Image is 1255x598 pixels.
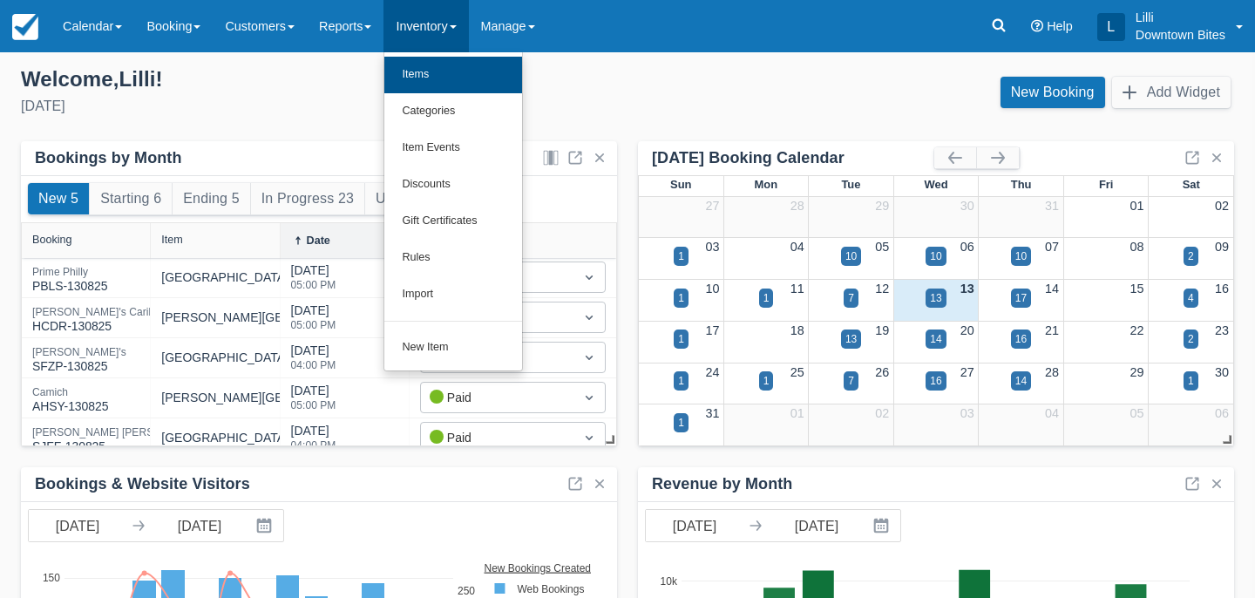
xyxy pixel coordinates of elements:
[291,302,336,341] div: [DATE]
[1188,331,1194,347] div: 2
[705,406,719,420] a: 31
[678,290,684,306] div: 1
[251,183,364,214] button: In Progress 23
[161,268,469,287] div: [GEOGRAPHIC_DATA], [GEOGRAPHIC_DATA] - Dinner
[1130,406,1144,420] a: 05
[1130,199,1144,213] a: 01
[1015,248,1027,264] div: 10
[875,406,889,420] a: 02
[32,274,107,282] a: Prime PhillyPBLS-130825
[580,349,598,366] span: Dropdown icon
[960,199,974,213] a: 30
[35,474,250,494] div: Bookings & Website Visitors
[291,400,336,411] div: 05:00 PM
[384,276,522,313] a: Import
[28,183,89,214] button: New 5
[678,415,684,431] div: 1
[1045,199,1059,213] a: 31
[790,240,804,254] a: 04
[21,66,614,92] div: Welcome , Lilli !
[790,406,804,420] a: 01
[151,510,248,541] input: End Date
[384,57,522,93] a: Items
[1130,240,1144,254] a: 08
[384,203,522,240] a: Gift Certificates
[1031,20,1043,32] i: Help
[790,199,804,213] a: 28
[960,282,974,296] a: 13
[32,387,108,398] div: Camich
[1215,323,1229,337] a: 23
[32,267,107,296] div: PBLS-130825
[1097,13,1125,41] div: L
[32,307,200,317] div: [PERSON_NAME]'s Caribbean Grill
[705,240,719,254] a: 03
[1188,373,1194,389] div: 1
[875,282,889,296] a: 12
[1215,406,1229,420] a: 06
[845,248,857,264] div: 10
[580,389,598,406] span: Dropdown icon
[960,240,974,254] a: 06
[384,240,522,276] a: Rules
[35,148,182,168] div: Bookings by Month
[291,262,336,301] div: [DATE]
[1015,331,1027,347] div: 16
[485,561,593,574] text: New Bookings Created
[755,178,778,191] span: Mon
[383,52,523,371] ul: Inventory
[875,365,889,379] a: 26
[291,382,336,421] div: [DATE]
[291,440,336,451] div: 04:00 PM
[1130,365,1144,379] a: 29
[930,290,941,306] div: 13
[29,510,126,541] input: Start Date
[845,331,857,347] div: 13
[705,199,719,213] a: 27
[924,178,947,191] span: Wed
[32,307,200,336] div: HCDR-130825
[1045,365,1059,379] a: 28
[1215,240,1229,254] a: 09
[1045,406,1059,420] a: 04
[930,248,941,264] div: 10
[768,510,865,541] input: End Date
[678,331,684,347] div: 1
[1001,77,1105,108] a: New Booking
[1015,373,1027,389] div: 14
[1047,19,1073,33] span: Help
[790,323,804,337] a: 18
[291,320,336,330] div: 05:00 PM
[430,388,565,407] div: Paid
[705,323,719,337] a: 17
[1215,365,1229,379] a: 30
[430,428,565,447] div: Paid
[960,365,974,379] a: 27
[161,389,496,407] div: [PERSON_NAME][GEOGRAPHIC_DATA], [PERSON_NAME]
[291,342,336,381] div: [DATE]
[161,349,396,367] div: [GEOGRAPHIC_DATA], [PERSON_NAME]
[875,199,889,213] a: 29
[580,429,598,446] span: Dropdown icon
[1188,290,1194,306] div: 4
[12,14,38,40] img: checkfront-main-nav-mini-logo.png
[291,280,336,290] div: 05:00 PM
[161,429,508,447] div: [GEOGRAPHIC_DATA], [PERSON_NAME] (weekdays) - Dinner
[32,427,208,456] div: SJFF-130825
[32,314,200,322] a: [PERSON_NAME]'s Caribbean GrillHCDR-130825
[1045,323,1059,337] a: 21
[1136,9,1225,26] p: Lilli
[875,240,889,254] a: 05
[365,183,470,214] button: Upcoming 19
[790,282,804,296] a: 11
[32,394,108,402] a: Camich AHSY-130825
[1011,178,1032,191] span: Thu
[1215,199,1229,213] a: 02
[1136,26,1225,44] p: Downtown Bites
[1130,282,1144,296] a: 15
[678,373,684,389] div: 1
[841,178,860,191] span: Tue
[161,234,183,246] div: Item
[1188,248,1194,264] div: 2
[1015,290,1027,306] div: 17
